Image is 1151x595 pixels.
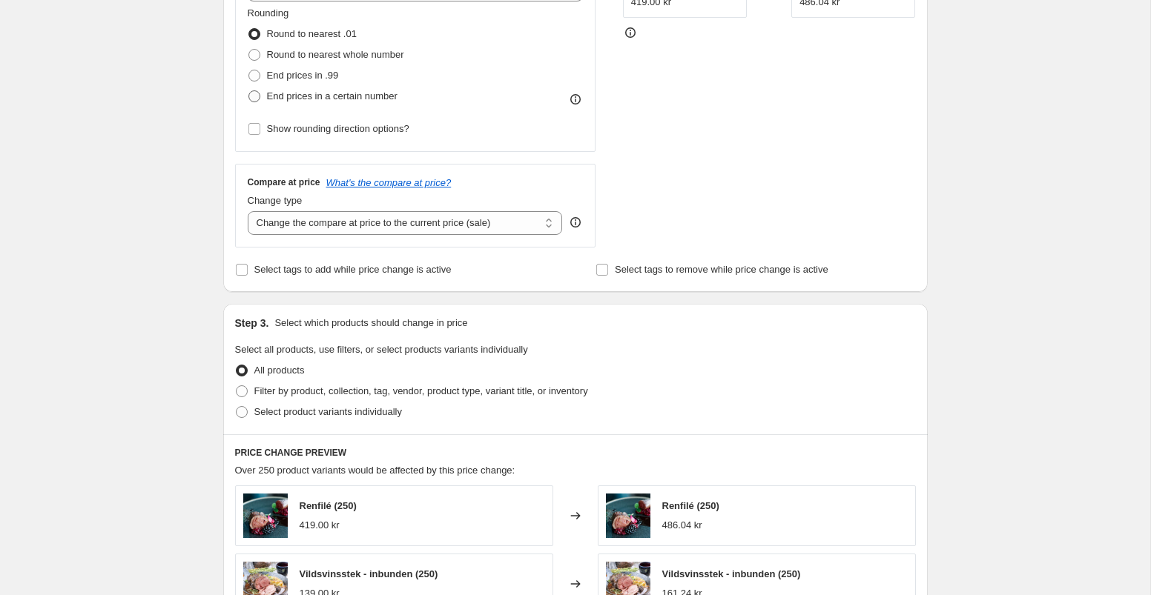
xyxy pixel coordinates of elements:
[248,176,320,188] h3: Compare at price
[235,344,528,355] span: Select all products, use filters, or select products variants individually
[248,7,289,19] span: Rounding
[267,49,404,60] span: Round to nearest whole number
[254,406,402,417] span: Select product variants individually
[568,215,583,230] div: help
[606,493,650,538] img: Njalgiesrenfile_1_80x.jpg
[300,500,357,511] span: Renfilé (250)
[235,465,515,476] span: Over 250 product variants would be affected by this price change:
[243,493,288,538] img: Njalgiesrenfile_1_80x.jpg
[267,90,398,102] span: End prices in a certain number
[254,365,305,376] span: All products
[300,518,340,533] div: 419.00 kr
[235,447,916,459] h6: PRICE CHANGE PREVIEW
[267,70,339,81] span: End prices in .99
[254,264,452,275] span: Select tags to add while price change is active
[662,518,702,533] div: 486.04 kr
[662,568,801,579] span: Vildsvinsstek - inbunden (250)
[300,568,438,579] span: Vildsvinsstek - inbunden (250)
[248,195,303,206] span: Change type
[326,177,452,188] button: What's the compare at price?
[235,316,269,330] h2: Step 3.
[274,316,467,330] p: Select which products should change in price
[267,28,357,39] span: Round to nearest .01
[254,385,588,396] span: Filter by product, collection, tag, vendor, product type, variant title, or inventory
[267,123,409,134] span: Show rounding direction options?
[615,264,828,275] span: Select tags to remove while price change is active
[662,500,719,511] span: Renfilé (250)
